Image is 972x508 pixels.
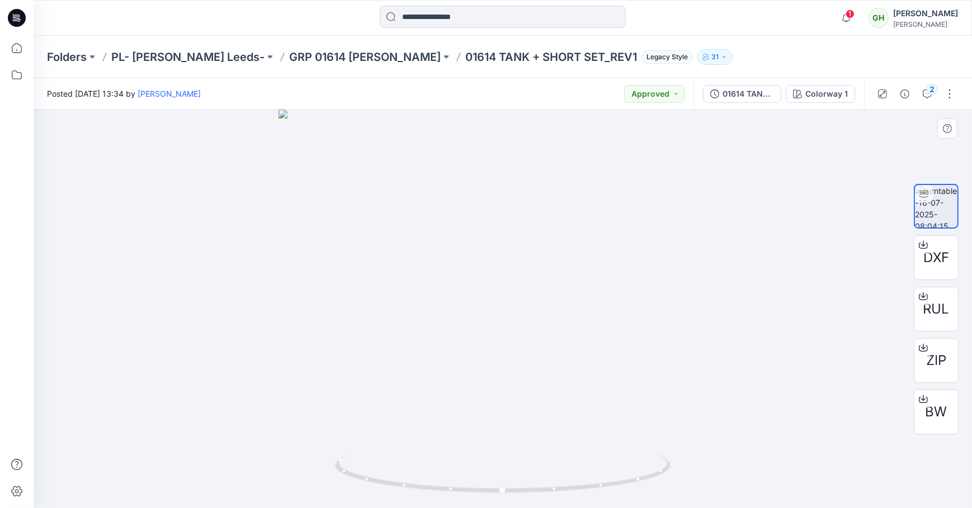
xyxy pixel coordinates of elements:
[279,110,727,508] img: eyJhbGciOiJIUzI1NiIsImtpZCI6IjAiLCJzbHQiOiJzZXMiLCJ0eXAiOiJKV1QifQ.eyJkYXRhIjp7InR5cGUiOiJzdG9yYW...
[465,49,637,65] p: 01614 TANK + SHORT SET_REV1
[918,85,936,103] button: 2
[138,89,201,98] a: [PERSON_NAME]
[923,248,949,268] span: DXF
[47,88,201,99] span: Posted [DATE] 13:34 by
[786,85,855,103] button: Colorway 1
[805,88,848,100] div: Colorway 1
[846,10,855,18] span: 1
[723,88,774,100] div: 01614 TANK + SHORT SET_REV1
[915,185,957,227] img: turntable-16-07-2025-08:04:15
[47,49,87,65] a: Folders
[641,50,693,64] span: Legacy Style
[703,85,781,103] button: 01614 TANK + SHORT SET_REV1
[111,49,265,65] a: PL- [PERSON_NAME] Leeds-
[893,7,958,20] div: [PERSON_NAME]
[926,350,946,371] span: ZIP
[926,402,947,422] span: BW
[289,49,441,65] a: GRP 01614 [PERSON_NAME]
[869,8,889,28] div: GH
[893,20,958,29] div: [PERSON_NAME]
[711,51,719,63] p: 31
[697,49,733,65] button: 31
[637,49,693,65] button: Legacy Style
[923,299,950,319] span: RUL
[896,85,914,103] button: Details
[927,84,938,95] div: 2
